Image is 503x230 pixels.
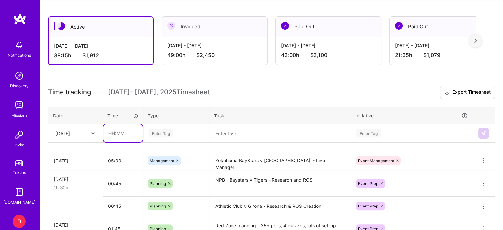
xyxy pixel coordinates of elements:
div: [DATE] - [DATE] [281,42,376,49]
span: $2,100 [310,52,327,59]
span: Planning [150,204,166,208]
input: HH:MM [103,124,143,142]
div: 38:15 h [54,52,148,59]
div: D [13,215,26,228]
div: 49:00 h [167,52,262,59]
div: [DATE] - [DATE] [395,42,489,49]
textarea: NPB - Baystars v Tigers - Research and ROS [210,171,350,196]
img: discovery [13,69,26,82]
div: Initiative [356,112,468,119]
div: Active [49,17,153,37]
div: Invite [14,141,24,148]
div: [DATE] - [DATE] [54,42,148,49]
span: Management [150,158,174,163]
input: HH:MM [103,197,143,215]
a: D [11,215,27,228]
span: $2,450 [196,52,215,59]
div: [DOMAIN_NAME] [3,199,35,206]
div: Enter Tag [356,128,381,138]
th: Type [143,107,209,124]
i: icon Download [444,89,450,96]
div: 42:00 h [281,52,376,59]
span: Planning [150,181,166,186]
img: guide book [13,185,26,199]
img: tokens [15,160,23,166]
button: Export Timesheet [440,86,495,99]
div: Paid Out [276,17,381,37]
img: Invite [13,128,26,141]
div: Tokens [13,169,26,176]
img: Submit [481,131,486,136]
span: Time tracking [48,88,91,96]
th: Task [209,107,351,124]
div: [DATE] [54,176,97,183]
div: Discovery [10,82,29,89]
span: Event Prep [358,204,378,208]
i: icon Chevron [91,132,95,135]
div: 21:35 h [395,52,489,59]
input: HH:MM [103,175,143,192]
div: Enter Tag [149,128,173,138]
span: Event Management [358,158,394,163]
span: [DATE] - [DATE] , 2025 Timesheet [108,88,210,96]
textarea: Athletic Club v Girona - Research & ROS Creation [210,197,350,215]
div: Notifications [8,52,31,59]
img: Invoiced [167,22,175,30]
img: Active [57,22,65,30]
img: logo [13,13,26,25]
th: Date [48,107,103,124]
div: [DATE] [54,221,97,228]
img: bell [13,38,26,52]
div: 1h 30m [54,184,97,191]
div: [DATE] - [DATE] [167,42,262,49]
div: [DATE] [55,130,70,137]
img: Paid Out [281,22,289,30]
img: right [474,38,477,43]
span: Event Prep [358,181,378,186]
div: Invoiced [162,17,267,37]
div: Time [107,112,138,119]
span: $1,079 [423,52,440,59]
div: Missions [11,112,27,119]
img: teamwork [13,99,26,112]
div: [DATE] [54,157,97,164]
div: Paid Out [390,17,495,37]
textarea: Yokohama BayStars v [GEOGRAPHIC_DATA]. - Live Manager [210,152,350,170]
input: HH:MM [103,152,143,169]
span: $1,912 [82,52,99,59]
img: Paid Out [395,22,403,30]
